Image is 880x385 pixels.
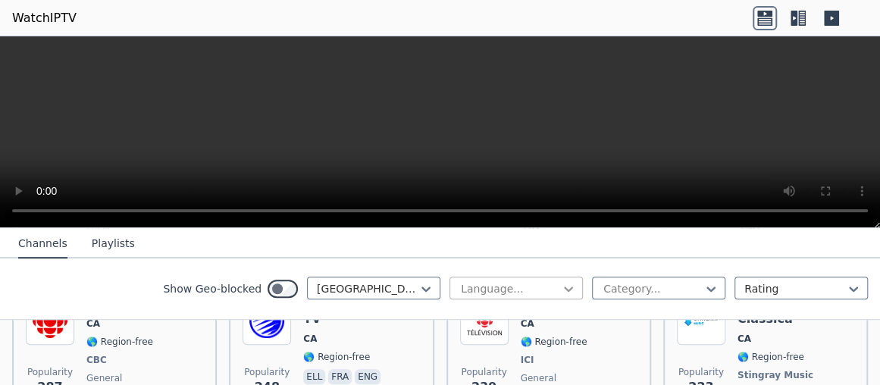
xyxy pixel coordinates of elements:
span: Popularity [244,366,290,378]
span: 🌎 Region-free [521,336,587,348]
label: Show Geo-blocked [163,281,261,296]
span: CA [86,318,100,330]
span: ICI [521,354,534,366]
span: 🌎 Region-free [303,351,370,363]
p: fra [328,369,352,384]
button: Channels [18,230,67,258]
span: CA [738,333,751,345]
button: Playlists [92,230,135,258]
span: CA [303,333,317,345]
img: Montreal Greek TV [243,296,291,345]
img: CBXT-DT [26,296,74,345]
p: eng [355,369,380,384]
img: Stingray Classica [677,296,725,345]
img: CJBR-DT [460,296,509,345]
span: Popularity [678,366,724,378]
span: 🌎 Region-free [738,351,804,363]
span: 🌎 Region-free [86,336,153,348]
span: CBC [86,354,107,366]
span: general [521,372,556,384]
span: Stingray Music [738,369,813,381]
p: ell [303,369,325,384]
span: CA [521,318,534,330]
span: Popularity [27,366,73,378]
span: general [86,372,122,384]
span: Popularity [461,366,506,378]
a: WatchIPTV [12,9,77,27]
